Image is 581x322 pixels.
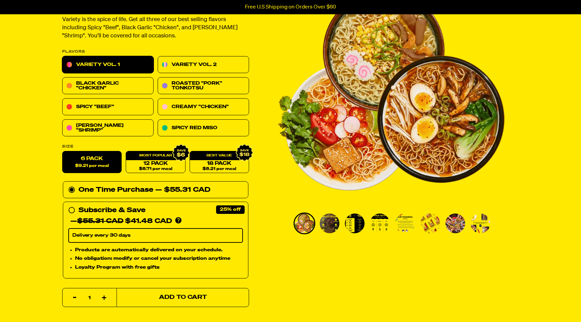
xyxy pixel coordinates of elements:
[319,213,340,234] li: Go to slide 2
[369,213,391,234] li: Go to slide 4
[62,151,122,173] label: 6 Pack
[117,288,249,307] button: Add to Cart
[62,16,249,40] p: Variety is the spice of life. Get all three of our best selling flavors including Spicy "Beef", B...
[158,56,249,73] a: Variety Vol. 2
[67,288,112,307] input: quantity
[77,218,123,225] del: $55.31 CAD
[62,120,154,137] a: [PERSON_NAME] "Shrimp"
[420,214,440,233] img: Variety Vol. 1
[68,228,243,243] select: Subscribe & Save —$55.31 CAD$41.48 CAD Products are automatically delivered on your schedule. No ...
[345,214,365,233] img: Variety Vol. 1
[70,216,172,227] div: — $41.48 CAD
[395,214,415,233] img: Variety Vol. 1
[158,78,249,95] a: Roasted "Pork" Tonkotsu
[445,214,465,233] img: Variety Vol. 1
[394,213,416,234] li: Go to slide 5
[62,99,154,116] a: Spicy "Beef"
[75,264,243,271] li: Loyalty Program with free gifts
[62,56,154,73] a: Variety Vol. 1
[295,214,314,233] img: Variety Vol. 1
[320,214,339,233] img: Variety Vol. 1
[75,255,243,262] li: No obligation: modify or cancel your subscription anytime
[75,246,243,254] li: Products are automatically delivered on your schedule.
[158,99,249,116] a: Creamy "Chicken"
[245,4,336,10] p: Free U.S Shipping on Orders Over $60
[62,145,249,149] label: Size
[277,213,505,234] div: PDP main carousel thumbnails
[75,164,109,168] span: $9.21 per meal
[68,185,243,196] div: One Time Purchase
[470,213,491,234] li: Go to slide 8
[126,151,185,173] a: 12 Pack$8.71 per meal
[155,185,210,196] div: — $55.31 CAD
[62,50,249,54] p: Flavors
[78,205,145,216] div: Subscribe & Save
[203,167,236,171] span: $8.21 per meal
[419,213,441,234] li: Go to slide 6
[190,151,249,173] a: 18 Pack$8.21 per meal
[62,78,154,95] a: Black Garlic "Chicken"
[344,213,366,234] li: Go to slide 3
[294,213,315,234] li: Go to slide 1
[159,295,207,301] span: Add to Cart
[158,120,249,137] a: Spicy Red Miso
[471,214,490,233] img: Variety Vol. 1
[444,213,466,234] li: Go to slide 7
[370,214,390,233] img: Variety Vol. 1
[139,167,172,171] span: $8.71 per meal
